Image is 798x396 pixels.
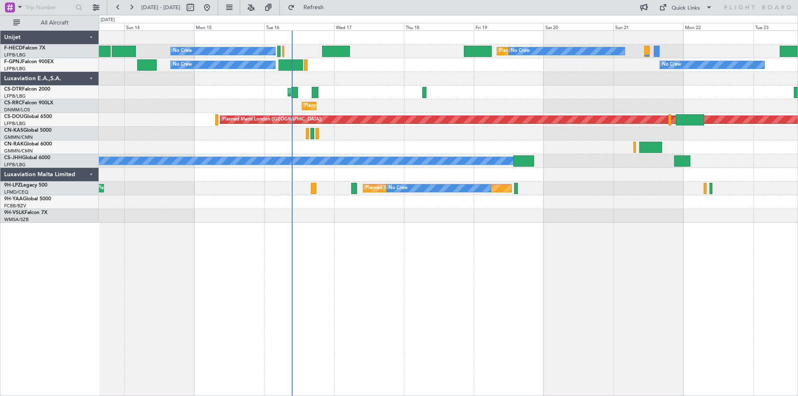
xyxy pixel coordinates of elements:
[613,23,683,30] div: Sun 21
[4,59,22,64] span: F-GPNJ
[655,1,717,14] button: Quick Links
[404,23,474,30] div: Thu 18
[4,52,26,58] a: LFPB/LBG
[544,23,613,30] div: Sat 20
[4,128,23,133] span: CN-KAS
[662,59,681,71] div: No Crew
[4,87,50,92] a: CS-DTRFalcon 2000
[4,142,52,147] a: CN-RAKGlobal 6000
[4,114,52,119] a: CS-DOUGlobal 6500
[173,59,192,71] div: No Crew
[4,87,22,92] span: CS-DTR
[4,46,45,51] a: F-HECDFalcon 7X
[4,189,28,195] a: LFMD/CEQ
[304,100,435,112] div: Planned Maint [GEOGRAPHIC_DATA] ([GEOGRAPHIC_DATA])
[4,93,26,99] a: LFPB/LBG
[4,162,26,168] a: LFPB/LBG
[124,23,194,30] div: Sun 14
[4,134,33,140] a: GMMN/CMN
[4,210,47,215] a: 9H-VSLKFalcon 7X
[334,23,404,30] div: Wed 17
[4,183,47,188] a: 9H-LPZLegacy 500
[264,23,334,30] div: Tue 16
[4,59,54,64] a: F-GPNJFalcon 900EX
[9,16,90,30] button: All Aircraft
[4,128,52,133] a: CN-KASGlobal 5000
[173,45,192,57] div: No Crew
[22,20,88,26] span: All Aircraft
[25,1,73,14] input: Trip Number
[4,66,26,72] a: LFPB/LBG
[499,45,630,57] div: Planned Maint [GEOGRAPHIC_DATA] ([GEOGRAPHIC_DATA])
[222,113,322,126] div: Planned Maint London ([GEOGRAPHIC_DATA])
[4,107,30,113] a: DNMM/LOS
[141,4,180,11] span: [DATE] - [DATE]
[672,4,700,12] div: Quick Links
[4,197,23,202] span: 9H-YAA
[4,142,24,147] span: CN-RAK
[683,23,753,30] div: Mon 22
[4,121,26,127] a: LFPB/LBG
[4,155,22,160] span: CS-JHH
[194,23,264,30] div: Mon 15
[101,17,115,24] div: [DATE]
[4,101,53,106] a: CS-RRCFalcon 900LX
[389,182,408,194] div: No Crew
[365,182,483,194] div: Planned [GEOGRAPHIC_DATA] ([GEOGRAPHIC_DATA])
[290,86,332,98] div: Planned Maint Sofia
[4,46,22,51] span: F-HECD
[4,148,33,154] a: GMMN/CMN
[4,114,24,119] span: CS-DOU
[4,101,22,106] span: CS-RRC
[296,5,331,10] span: Refresh
[4,155,50,160] a: CS-JHHGlobal 6000
[511,45,530,57] div: No Crew
[4,183,21,188] span: 9H-LPZ
[474,23,544,30] div: Fri 19
[4,197,51,202] a: 9H-YAAGlobal 5000
[4,210,25,215] span: 9H-VSLK
[4,216,29,223] a: WMSA/SZB
[284,1,334,14] button: Refresh
[4,203,26,209] a: FCBB/BZV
